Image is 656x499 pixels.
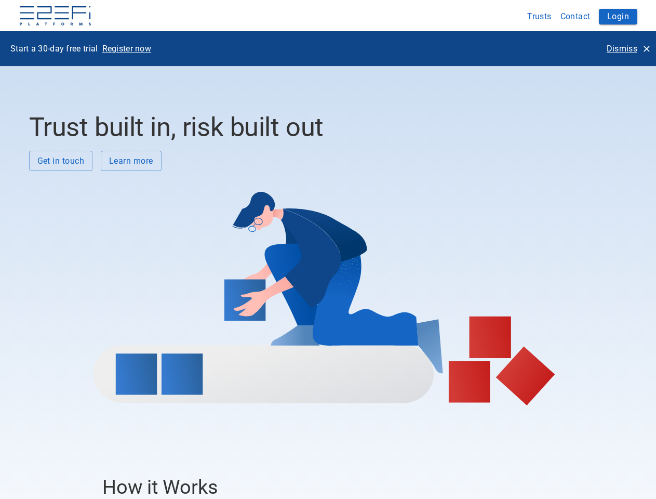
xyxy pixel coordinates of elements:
[102,43,152,55] p: Register now
[603,40,654,58] button: Dismiss
[102,476,545,498] h3: How it Works
[29,151,93,171] button: Get in touch
[607,43,637,55] p: Dismiss
[10,43,98,55] p: Start a 30-day free trial
[101,151,162,171] button: Learn more
[98,40,156,58] button: Register now
[29,112,620,142] h2: Trust built in, risk built out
